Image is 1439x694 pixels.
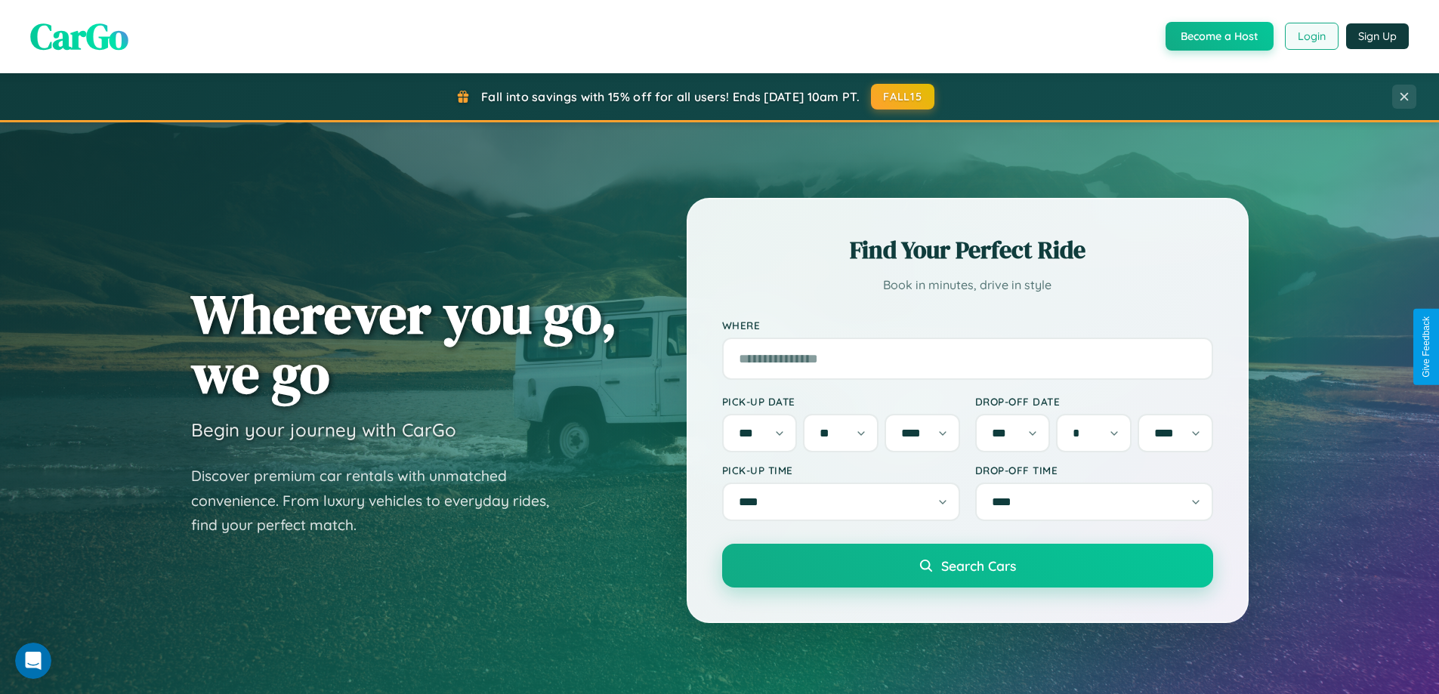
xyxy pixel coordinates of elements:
div: Give Feedback [1421,316,1431,378]
p: Discover premium car rentals with unmatched convenience. From luxury vehicles to everyday rides, ... [191,464,569,538]
span: Search Cars [941,557,1016,574]
label: Drop-off Date [975,395,1213,408]
button: Become a Host [1166,22,1274,51]
h1: Wherever you go, we go [191,284,617,403]
span: Fall into savings with 15% off for all users! Ends [DATE] 10am PT. [481,89,860,104]
label: Pick-up Time [722,464,960,477]
span: CarGo [30,11,128,61]
h2: Find Your Perfect Ride [722,233,1213,267]
label: Drop-off Time [975,464,1213,477]
h3: Begin your journey with CarGo [191,418,456,441]
button: Search Cars [722,544,1213,588]
p: Book in minutes, drive in style [722,274,1213,296]
iframe: Intercom live chat [15,643,51,679]
button: FALL15 [871,84,934,109]
label: Where [722,319,1213,332]
button: Login [1285,23,1339,50]
button: Sign Up [1346,23,1409,49]
label: Pick-up Date [722,395,960,408]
